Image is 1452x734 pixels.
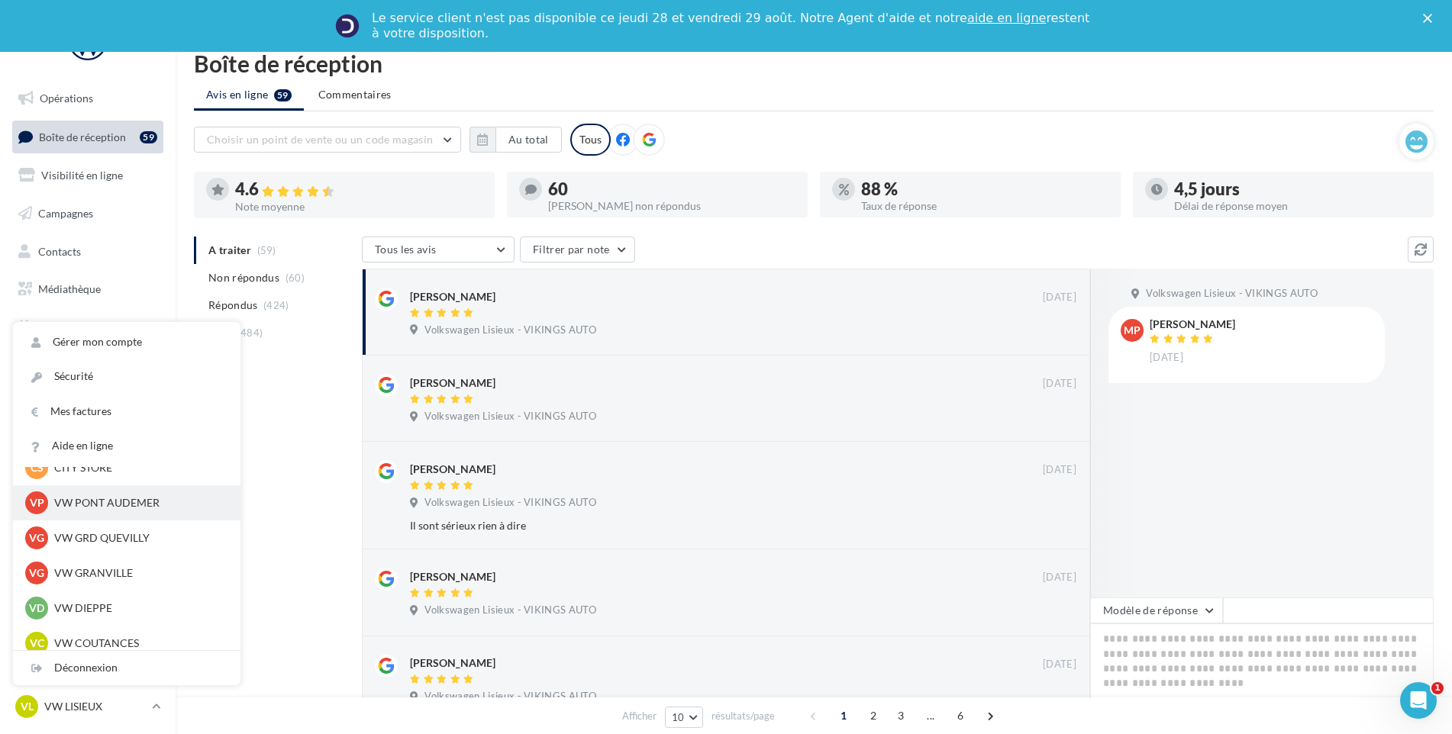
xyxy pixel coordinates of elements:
[9,159,166,192] a: Visibilité en ligne
[410,375,495,391] div: [PERSON_NAME]
[495,127,562,153] button: Au total
[13,651,240,685] div: Déconnexion
[29,600,44,616] span: VD
[9,82,166,114] a: Opérations
[1043,291,1076,304] span: [DATE]
[1146,287,1318,301] span: Volkswagen Lisieux - VIKINGS AUTO
[9,273,166,305] a: Médiathèque
[31,460,44,475] span: CS
[410,518,977,533] div: Il sont sérieux rien à dire
[9,236,166,268] a: Contacts
[235,181,482,198] div: 4.6
[13,394,240,429] a: Mes factures
[665,707,704,728] button: 10
[1124,323,1141,338] span: MP
[570,124,611,156] div: Tous
[548,201,795,211] div: [PERSON_NAME] non répondus
[335,14,360,38] img: Profile image for Service-Client
[40,92,93,105] span: Opérations
[889,703,913,728] span: 3
[372,11,1092,41] div: Le service client n'est pas disponible ce jeudi 28 et vendredi 29 août. Notre Agent d'aide et not...
[1090,597,1223,623] button: Modèle de réponse
[1431,682,1444,694] span: 1
[140,131,157,143] div: 59
[54,636,222,651] p: VW COUTANCES
[21,699,34,714] span: VL
[424,324,596,337] span: Volkswagen Lisieux - VIKINGS AUTO
[548,181,795,198] div: 60
[29,530,44,546] span: VG
[410,462,495,477] div: [PERSON_NAME]
[469,127,562,153] button: Au total
[54,600,222,616] p: VW DIEPPE
[38,207,93,220] span: Campagnes
[318,87,392,102] span: Commentaires
[1043,658,1076,671] span: [DATE]
[44,699,146,714] p: VW LISIEUX
[54,460,222,475] p: CITY STORE
[672,711,685,723] span: 10
[1043,377,1076,391] span: [DATE]
[1150,319,1235,330] div: [PERSON_NAME]
[424,410,596,423] span: Volkswagen Lisieux - VIKINGS AUTO
[235,201,482,212] div: Note moyenne
[38,244,81,257] span: Contacts
[13,325,240,359] a: Gérer mon compte
[9,121,166,153] a: Boîte de réception59
[12,692,163,721] a: VL VW LISIEUX
[861,181,1108,198] div: 88 %
[208,298,258,313] span: Répondus
[30,495,44,510] span: VP
[54,495,222,510] p: VW PONT AUDEMER
[861,703,886,728] span: 2
[207,133,433,146] span: Choisir un point de vente ou un code magasin
[711,709,775,723] span: résultats/page
[1174,181,1421,198] div: 4,5 jours
[9,349,166,394] a: PLV et print personnalisable
[424,690,596,703] span: Volkswagen Lisieux - VIKINGS AUTO
[54,530,222,546] p: VW GRD QUEVILLY
[38,282,101,295] span: Médiathèque
[424,604,596,617] span: Volkswagen Lisieux - VIKINGS AUTO
[375,243,437,256] span: Tous les avis
[237,327,263,339] span: (484)
[30,636,44,651] span: VC
[918,703,943,728] span: ...
[54,565,222,581] p: VW GRANVILLE
[424,496,596,510] span: Volkswagen Lisieux - VIKINGS AUTO
[861,201,1108,211] div: Taux de réponse
[362,237,515,262] button: Tous les avis
[1423,14,1438,23] div: Fermer
[1150,351,1183,365] span: [DATE]
[39,130,126,143] span: Boîte de réception
[9,198,166,230] a: Campagnes
[1400,682,1437,719] iframe: Intercom live chat
[13,359,240,394] a: Sécurité
[410,289,495,304] div: [PERSON_NAME]
[9,400,166,445] a: Campagnes DataOnDemand
[410,655,495,671] div: [PERSON_NAME]
[9,311,166,343] a: Calendrier
[1174,201,1421,211] div: Délai de réponse moyen
[41,169,123,182] span: Visibilité en ligne
[831,703,856,728] span: 1
[286,272,305,284] span: (60)
[13,429,240,463] a: Aide en ligne
[520,237,635,262] button: Filtrer par note
[263,299,289,311] span: (424)
[194,127,461,153] button: Choisir un point de vente ou un code magasin
[967,11,1046,25] a: aide en ligne
[1043,571,1076,584] span: [DATE]
[194,52,1434,75] div: Boîte de réception
[38,320,89,333] span: Calendrier
[410,569,495,584] div: [PERSON_NAME]
[948,703,973,728] span: 6
[29,565,44,581] span: VG
[208,270,279,285] span: Non répondus
[622,709,657,723] span: Afficher
[1043,463,1076,477] span: [DATE]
